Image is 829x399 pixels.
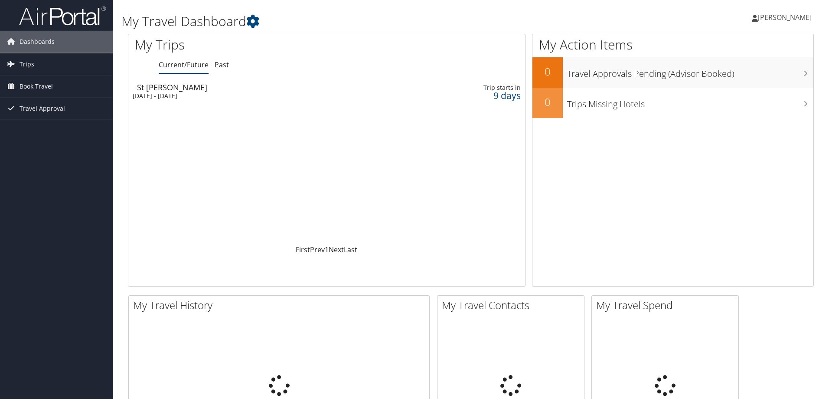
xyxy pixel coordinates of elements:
[567,94,813,110] h3: Trips Missing Hotels
[133,298,429,313] h2: My Travel History
[19,6,106,26] img: airportal-logo.png
[296,245,310,254] a: First
[121,12,587,30] h1: My Travel Dashboard
[137,83,381,91] div: St [PERSON_NAME]
[159,60,209,69] a: Current/Future
[133,92,376,100] div: [DATE] - [DATE]
[532,57,813,88] a: 0Travel Approvals Pending (Advisor Booked)
[442,298,584,313] h2: My Travel Contacts
[752,4,820,30] a: [PERSON_NAME]
[20,98,65,119] span: Travel Approval
[532,64,563,79] h2: 0
[344,245,357,254] a: Last
[532,88,813,118] a: 0Trips Missing Hotels
[325,245,329,254] a: 1
[596,298,738,313] h2: My Travel Spend
[20,31,55,53] span: Dashboards
[20,76,53,97] span: Book Travel
[532,36,813,54] h1: My Action Items
[431,92,521,99] div: 9 days
[431,84,521,92] div: Trip starts in
[135,36,353,54] h1: My Trips
[758,13,812,22] span: [PERSON_NAME]
[20,53,34,75] span: Trips
[329,245,344,254] a: Next
[215,60,229,69] a: Past
[532,95,563,109] h2: 0
[567,63,813,80] h3: Travel Approvals Pending (Advisor Booked)
[310,245,325,254] a: Prev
